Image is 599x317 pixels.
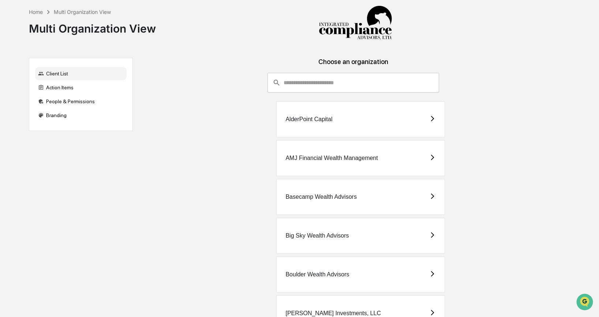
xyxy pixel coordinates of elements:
div: 🔎 [7,107,13,113]
div: Boulder Wealth Advisors [285,271,349,278]
iframe: Open customer support [576,293,595,313]
div: AlderPoint Capital [285,116,332,123]
div: AMJ Financial Wealth Management [285,155,378,161]
div: Big Sky Wealth Advisors [285,232,349,239]
div: Multi Organization View [54,9,111,15]
p: How can we help? [7,15,133,27]
img: Integrated Compliance Advisors [319,6,392,40]
div: 🖐️ [7,93,13,99]
div: People & Permissions [35,95,127,108]
div: We're available if you need us! [25,63,93,69]
div: [PERSON_NAME] Investments, LLC [285,310,381,317]
button: Start new chat [124,58,133,67]
div: Branding [35,109,127,122]
a: 🔎Data Lookup [4,103,49,116]
div: Home [29,9,43,15]
span: Preclearance [15,92,47,100]
div: Basecamp Wealth Advisors [285,194,356,200]
span: Pylon [73,124,89,130]
div: 🗄️ [53,93,59,99]
img: 1746055101610-c473b297-6a78-478c-a979-82029cc54cd1 [7,56,20,69]
div: Client List [35,67,127,80]
div: consultant-dashboard__filter-organizations-search-bar [267,73,439,93]
span: Attestations [60,92,91,100]
a: Powered byPylon [52,124,89,130]
a: 🖐️Preclearance [4,89,50,102]
span: Data Lookup [15,106,46,113]
div: Action Items [35,81,127,94]
a: 🗄️Attestations [50,89,94,102]
div: Choose an organization [139,58,568,73]
div: Start new chat [25,56,120,63]
div: Multi Organization View [29,16,156,35]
